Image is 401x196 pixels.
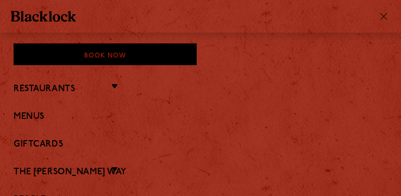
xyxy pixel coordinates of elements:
div: Book Now [14,43,197,65]
a: Menus [14,112,387,122]
a: The [PERSON_NAME] Way [14,167,127,178]
a: Giftcards [14,140,387,150]
a: Restaurants [14,84,75,94]
img: BL_Textured_Logo-footer-cropped.svg [11,11,76,22]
